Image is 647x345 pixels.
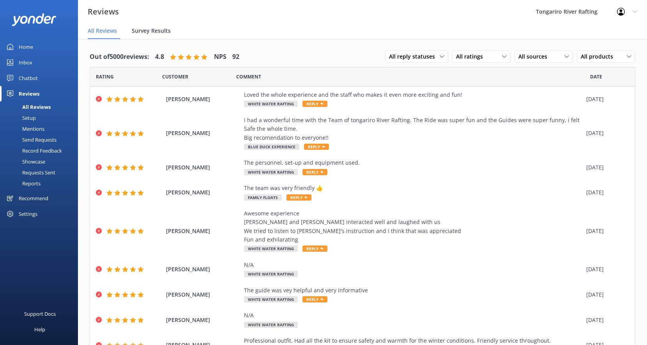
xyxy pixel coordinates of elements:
[244,144,299,150] span: Blue Duck Experience
[518,52,552,61] span: All sources
[586,188,625,197] div: [DATE]
[5,145,62,156] div: Record Feedback
[5,123,78,134] a: Mentions
[244,261,582,269] div: N/A
[5,101,78,112] a: All Reviews
[244,209,582,244] div: Awesome experience [PERSON_NAME] and [PERSON_NAME] interacted well and laughed with us We tried t...
[302,101,327,107] span: Reply
[5,134,57,145] div: Send Requests
[302,169,327,175] span: Reply
[166,188,240,197] span: [PERSON_NAME]
[19,39,33,55] div: Home
[166,129,240,137] span: [PERSON_NAME]
[590,73,602,80] span: Date
[586,227,625,235] div: [DATE]
[5,167,78,178] a: Requests Sent
[214,52,226,62] h4: NPS
[12,13,57,26] img: yonder-white-logo.png
[19,206,37,222] div: Settings
[166,163,240,172] span: [PERSON_NAME]
[456,52,488,61] span: All ratings
[19,55,32,70] div: Inbox
[166,290,240,299] span: [PERSON_NAME]
[155,52,164,62] h4: 4.8
[244,91,582,99] div: Loved the whole experience and the staff who makes it even more exciting and fun!
[162,73,188,80] span: Date
[19,190,48,206] div: Recommend
[244,101,298,107] span: White Water Rafting
[24,306,56,322] div: Support Docs
[244,322,298,328] span: White Water Rafting
[244,271,298,277] span: White Water Rafting
[581,52,618,61] span: All products
[244,245,298,252] span: White Water Rafting
[88,27,117,35] span: All Reviews
[19,70,38,86] div: Chatbot
[244,116,582,142] div: I had a wonderful time with the Team of tongariro River Rafting. The Ride was super fun and the G...
[232,52,239,62] h4: 92
[34,322,45,337] div: Help
[302,245,327,252] span: Reply
[5,145,78,156] a: Record Feedback
[286,194,311,201] span: Reply
[244,296,298,302] span: White Water Rafting
[5,112,78,123] a: Setup
[244,336,582,345] div: Professional outfit. Had all the kit to ensure safety and warmth for the winter conditions. Frien...
[586,95,625,103] div: [DATE]
[96,73,114,80] span: Date
[132,27,171,35] span: Survey Results
[586,163,625,172] div: [DATE]
[88,5,119,18] h3: Reviews
[5,112,36,123] div: Setup
[586,290,625,299] div: [DATE]
[166,95,240,103] span: [PERSON_NAME]
[304,144,329,150] span: Reply
[586,265,625,274] div: [DATE]
[5,167,55,178] div: Requests Sent
[244,286,582,295] div: The guide was vey helpful and very informative
[302,296,327,302] span: Reply
[5,178,41,189] div: Reports
[5,178,78,189] a: Reports
[244,184,582,192] div: The team was very friendly 👍
[166,265,240,274] span: [PERSON_NAME]
[5,156,78,167] a: Showcase
[19,86,39,101] div: Reviews
[244,194,282,201] span: Family Floats
[166,316,240,324] span: [PERSON_NAME]
[586,129,625,137] div: [DATE]
[5,134,78,145] a: Send Requests
[236,73,261,80] span: Question
[90,52,149,62] h4: Out of 5000 reviews:
[5,101,51,112] div: All Reviews
[244,169,298,175] span: White Water Rafting
[389,52,440,61] span: All reply statuses
[244,311,582,320] div: N/A
[244,158,582,167] div: The personnel, set-up and equipment used.
[5,156,45,167] div: Showcase
[166,227,240,235] span: [PERSON_NAME]
[586,316,625,324] div: [DATE]
[5,123,44,134] div: Mentions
